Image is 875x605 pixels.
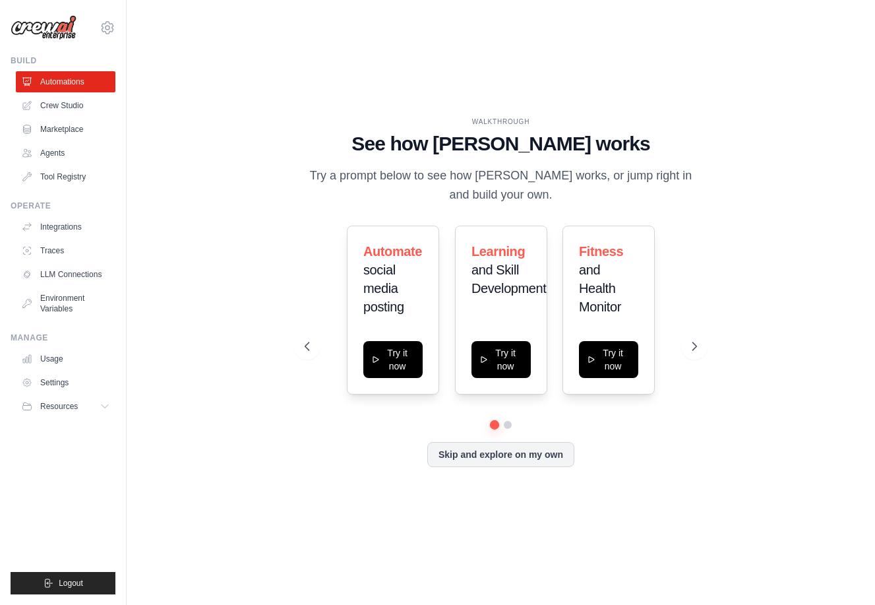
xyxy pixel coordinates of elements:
[11,201,115,211] div: Operate
[305,166,697,205] p: Try a prompt below to see how [PERSON_NAME] works, or jump right in and build your own.
[11,55,115,66] div: Build
[11,15,76,40] img: Logo
[579,244,623,259] span: Fitness
[16,264,115,285] a: LLM Connections
[471,263,546,296] span: and Skill Development
[579,341,638,378] button: Try it now
[11,333,115,343] div: Manage
[471,244,525,259] span: Learning
[363,244,422,259] span: Automate
[16,288,115,319] a: Environment Variables
[16,348,115,369] a: Usage
[11,572,115,594] button: Logout
[305,132,697,156] h1: See how [PERSON_NAME] works
[16,240,115,261] a: Traces
[16,372,115,393] a: Settings
[16,396,115,417] button: Resources
[427,442,574,467] button: Skip and explore on my own
[16,143,115,164] a: Agents
[16,166,115,187] a: Tool Registry
[59,578,83,589] span: Logout
[16,216,115,238] a: Integrations
[471,341,531,378] button: Try it now
[40,401,78,412] span: Resources
[363,263,404,314] span: social media posting
[363,341,423,378] button: Try it now
[579,263,621,314] span: and Health Monitor
[16,71,115,92] a: Automations
[16,119,115,140] a: Marketplace
[305,117,697,127] div: WALKTHROUGH
[16,95,115,116] a: Crew Studio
